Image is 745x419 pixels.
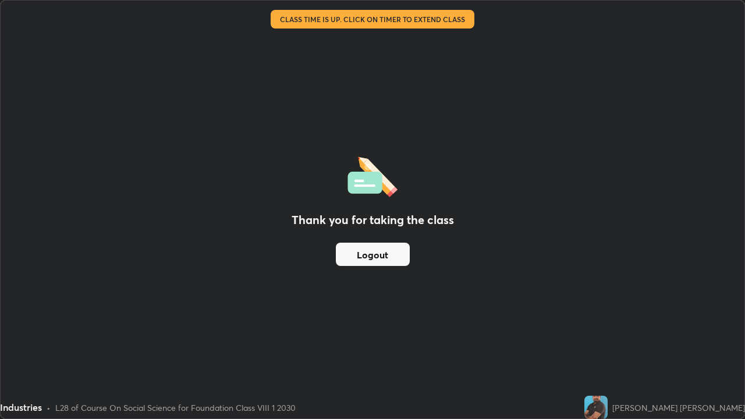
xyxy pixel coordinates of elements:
button: Logout [336,243,410,266]
h2: Thank you for taking the class [292,211,454,229]
img: 658430e87ef346989a064bbfe695f8e0.jpg [584,396,608,419]
img: offlineFeedback.1438e8b3.svg [347,153,398,197]
div: • [47,402,51,414]
div: [PERSON_NAME] [PERSON_NAME] [612,402,745,414]
div: L28 of Course On Social Science for Foundation Class VIII 1 2030 [55,402,296,414]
